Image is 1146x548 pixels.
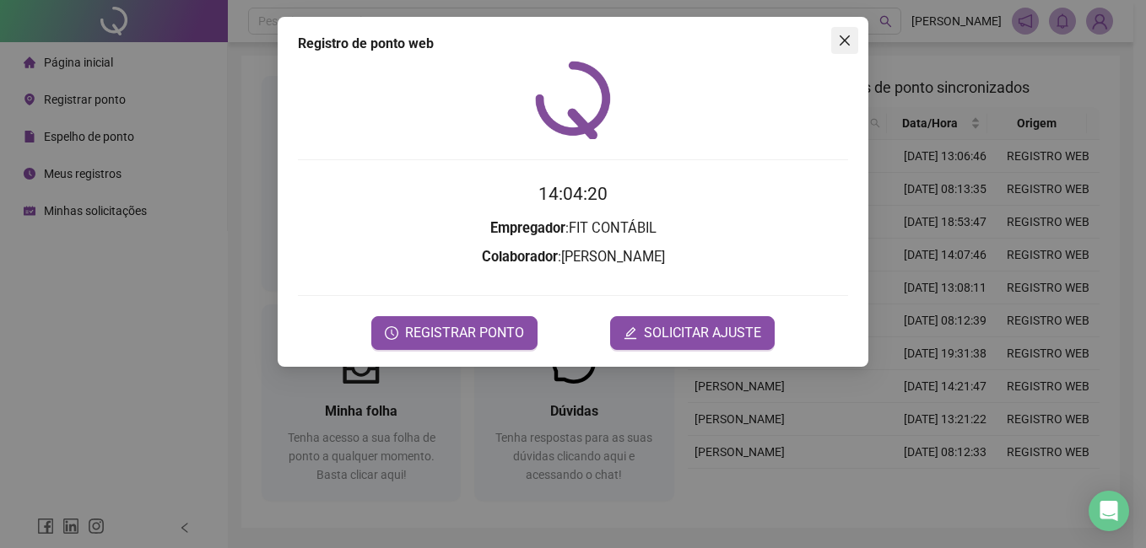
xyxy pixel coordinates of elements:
[535,61,611,139] img: QRPoint
[385,326,398,340] span: clock-circle
[405,323,524,343] span: REGISTRAR PONTO
[298,34,848,54] div: Registro de ponto web
[298,246,848,268] h3: : [PERSON_NAME]
[482,249,558,265] strong: Colaborador
[1089,491,1129,531] div: Open Intercom Messenger
[298,218,848,239] h3: : FIT CONTÁBIL
[371,316,538,350] button: REGISTRAR PONTO
[644,323,761,343] span: SOLICITAR AJUSTE
[831,27,858,54] button: Close
[838,34,851,47] span: close
[624,326,637,340] span: edit
[538,184,608,204] time: 14:04:20
[490,220,565,236] strong: Empregador
[610,316,775,350] button: editSOLICITAR AJUSTE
